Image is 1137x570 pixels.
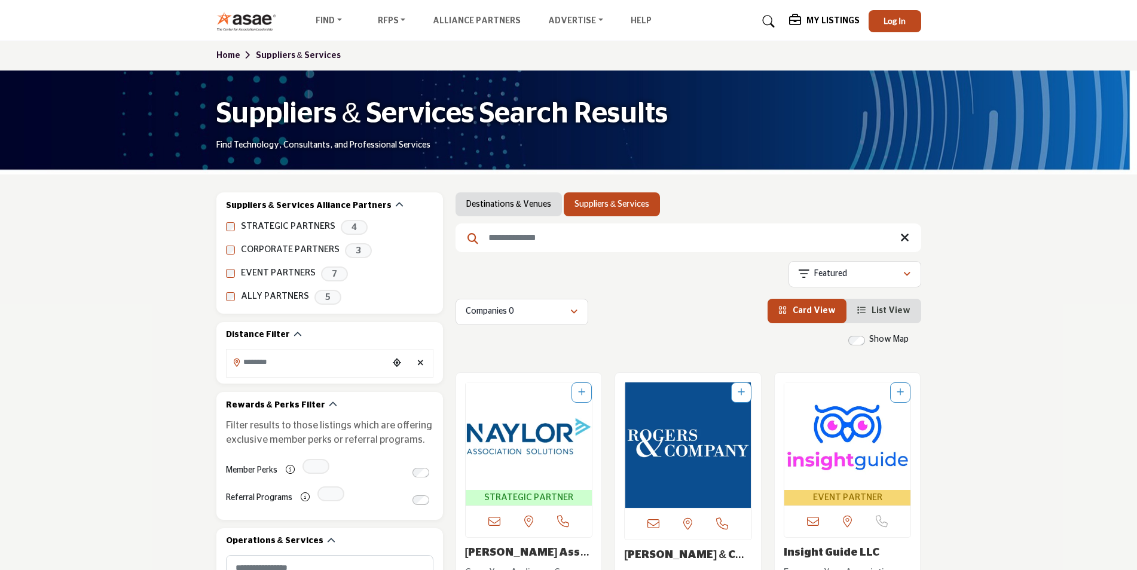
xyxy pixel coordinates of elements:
span: Log In [884,16,906,26]
a: Open Listing in new tab [466,382,592,506]
a: View List [857,307,910,315]
span: EVENT PARTNER [787,491,909,505]
button: Companies 0 [456,299,588,325]
img: Rogers & Company PLLC [625,382,751,508]
a: Alliance Partners [433,17,521,25]
a: Add To List [897,388,904,397]
a: Find [307,13,350,30]
button: Featured [788,261,921,287]
h2: Operations & Services [226,535,323,547]
label: EVENT PARTNERS [241,266,316,280]
p: Find Technology, Consultants, and Professional Services [216,140,430,152]
a: Help [631,17,652,25]
h3: Rogers & Company PLLC [624,549,752,562]
button: Log In [869,10,921,32]
label: Member Perks [226,460,277,481]
span: Card View [793,307,836,315]
h1: Suppliers & Services Search Results [216,96,668,133]
span: 7 [321,266,348,281]
span: 3 [345,243,372,258]
h3: Naylor Association Solutions [465,547,593,560]
a: Advertise [540,13,612,30]
h2: Distance Filter [226,329,290,341]
a: Open Listing in new tab [625,382,751,508]
span: 5 [314,290,341,305]
span: List View [872,307,910,315]
div: Clear search location [412,351,430,376]
img: Insight Guide LLC [784,382,911,490]
p: Featured [814,268,847,280]
input: Search Location [227,351,388,374]
li: List View [846,299,921,323]
label: Referral Programs [226,488,292,508]
span: 4 [341,220,368,235]
label: ALLY PARTNERS [241,290,309,304]
a: Suppliers & Services [256,51,341,60]
h2: Suppliers & Services Alliance Partners [226,200,392,212]
h3: Insight Guide LLC [784,547,912,560]
p: Companies 0 [466,306,514,318]
input: CORPORATE PARTNERS checkbox [226,246,235,255]
input: STRATEGIC PARTNERS checkbox [226,222,235,231]
label: STRATEGIC PARTNERS [241,220,335,234]
a: RFPs [369,13,414,30]
a: Home [216,51,256,60]
a: Open Listing in new tab [784,382,911,506]
img: Site Logo [216,11,283,31]
a: Destinations & Venues [466,198,551,210]
a: View Card [778,307,836,315]
input: EVENT PARTNERS checkbox [226,269,235,278]
a: Add To List [578,388,585,397]
h2: Rewards & Perks Filter [226,400,325,412]
h5: My Listings [806,16,860,26]
label: Show Map [869,333,909,346]
p: Filter results to those listings which are offering exclusive member perks or referral programs. [226,418,433,447]
a: Search [751,12,783,31]
a: Add To List [738,388,745,397]
a: Suppliers & Services [574,198,649,210]
a: Insight Guide LLC [784,547,879,558]
div: Choose your current location [388,351,406,376]
label: CORPORATE PARTNERS [241,243,340,257]
div: My Listings [789,14,860,29]
input: Switch to Referral Programs [412,495,429,505]
input: Switch to Member Perks [412,468,429,477]
input: Search Keyword [456,223,921,252]
img: Naylor Association Solutions [466,382,592,490]
input: ALLY PARTNERS checkbox [226,292,235,301]
li: Card View [768,299,846,323]
span: STRATEGIC PARTNER [468,491,590,505]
